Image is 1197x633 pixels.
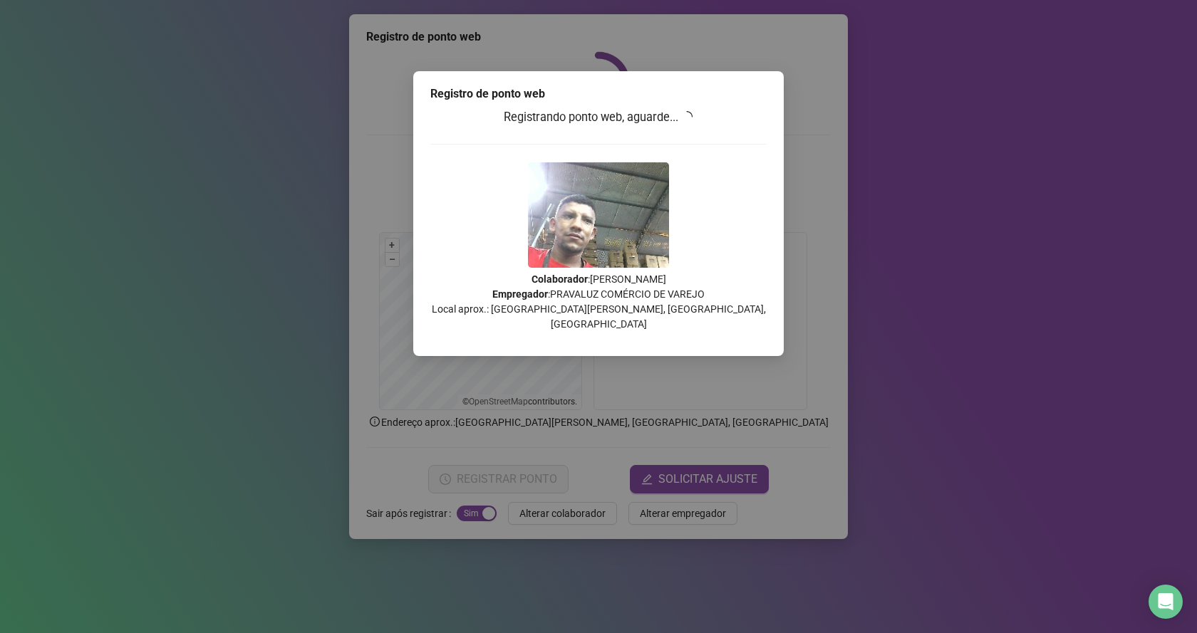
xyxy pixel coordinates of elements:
h3: Registrando ponto web, aguarde... [430,108,767,127]
div: Registro de ponto web [430,85,767,103]
strong: Colaborador [532,273,588,285]
strong: Empregador [492,288,548,300]
img: Z [528,162,669,268]
div: Open Intercom Messenger [1149,585,1183,619]
p: : [PERSON_NAME] : PRAVALUZ COMÉRCIO DE VAREJO Local aprox.: [GEOGRAPHIC_DATA][PERSON_NAME], [GEOG... [430,272,767,332]
span: loading [681,110,694,123]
